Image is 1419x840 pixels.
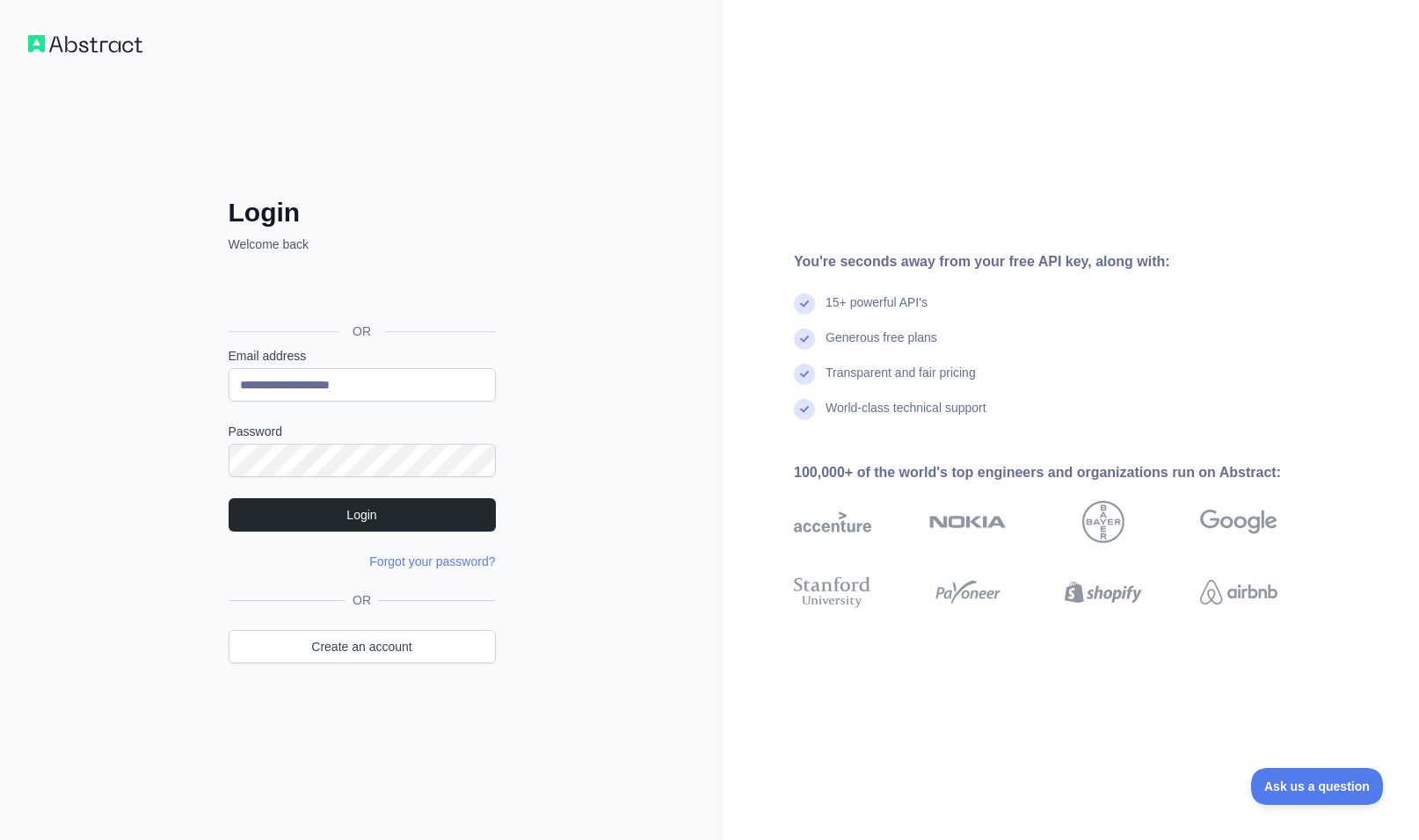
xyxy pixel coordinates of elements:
button: Login [229,498,496,532]
img: payoneer [929,573,1007,612]
img: check mark [794,293,815,315]
label: Password [229,423,496,440]
img: check mark [794,399,815,420]
div: You're seconds away from your free API key, along with: [794,251,1334,272]
iframe: Toggle Customer Support [1251,768,1384,805]
img: accenture [794,501,871,543]
img: airbnb [1200,573,1277,612]
a: Create an account [229,630,496,663]
img: check mark [794,364,815,385]
span: OR [338,322,385,340]
img: Workflow [28,35,142,53]
img: google [1200,501,1277,543]
iframe: Botón Iniciar sesión con Google [220,272,501,311]
p: Welcome back [229,235,496,253]
div: 15+ powerful API's [826,293,928,329]
div: 100,000+ of the world's top engineers and organizations run on Abstract: [794,462,1334,483]
img: check mark [794,329,815,350]
div: Transparent and fair pricing [826,364,976,399]
img: nokia [929,501,1007,543]
img: bayer [1082,501,1124,543]
img: stanford university [794,573,871,612]
div: Generous free plans [826,329,937,364]
div: World-class technical support [826,399,986,434]
h2: Login [229,197,496,228]
label: Email address [229,347,496,365]
span: OR [346,591,378,609]
a: Forgot your password? [369,554,495,568]
img: shopify [1065,573,1142,612]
